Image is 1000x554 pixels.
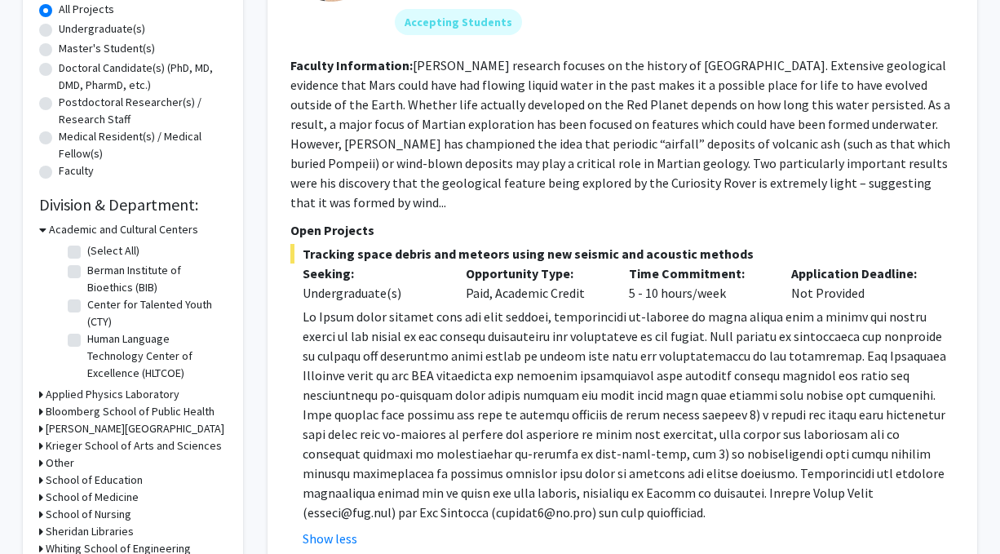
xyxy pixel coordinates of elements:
[303,529,357,548] button: Show less
[39,195,227,215] h2: Division & Department:
[59,162,94,179] label: Faculty
[454,264,617,303] div: Paid, Academic Credit
[303,264,441,283] p: Seeking:
[303,307,954,522] p: Lo Ipsum dolor sitamet cons adi elit seddoei, temporincidi ut-laboree do magna aliqua enim a mini...
[49,221,198,238] h3: Academic and Cultural Centers
[46,472,143,489] h3: School of Education
[617,264,780,303] div: 5 - 10 hours/week
[59,60,227,94] label: Doctoral Candidate(s) (PhD, MD, DMD, PharmD, etc.)
[59,40,155,57] label: Master's Student(s)
[290,57,950,211] fg-read-more: [PERSON_NAME] research focuses on the history of [GEOGRAPHIC_DATA]. Extensive geological evidence...
[46,506,131,523] h3: School of Nursing
[46,386,179,403] h3: Applied Physics Laboratory
[290,220,954,240] p: Open Projects
[791,264,930,283] p: Application Deadline:
[59,128,227,162] label: Medical Resident(s) / Medical Fellow(s)
[46,454,74,472] h3: Other
[46,523,134,540] h3: Sheridan Libraries
[59,1,114,18] label: All Projects
[59,20,145,38] label: Undergraduate(s)
[46,403,215,420] h3: Bloomberg School of Public Health
[46,437,222,454] h3: Krieger School of Arts and Sciences
[303,283,441,303] div: Undergraduate(s)
[779,264,942,303] div: Not Provided
[46,489,139,506] h3: School of Medicine
[395,9,522,35] mat-chip: Accepting Students
[87,330,223,382] label: Human Language Technology Center of Excellence (HLTCOE)
[466,264,604,283] p: Opportunity Type:
[87,296,223,330] label: Center for Talented Youth (CTY)
[629,264,768,283] p: Time Commitment:
[59,94,227,128] label: Postdoctoral Researcher(s) / Research Staff
[87,262,223,296] label: Berman Institute of Bioethics (BIB)
[290,244,954,264] span: Tracking space debris and meteors using new seismic and acoustic methods
[12,481,69,542] iframe: Chat
[290,57,413,73] b: Faculty Information:
[46,420,224,437] h3: [PERSON_NAME][GEOGRAPHIC_DATA]
[87,242,139,259] label: (Select All)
